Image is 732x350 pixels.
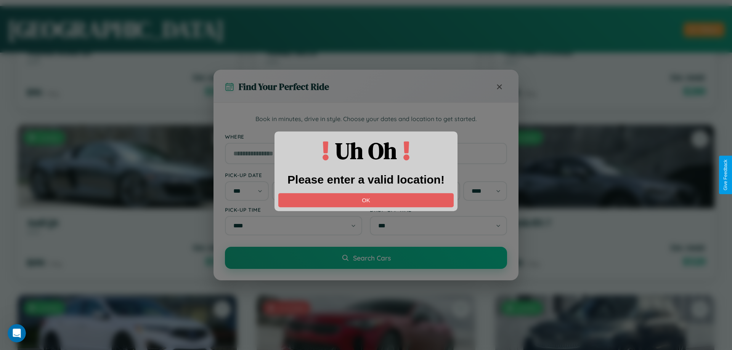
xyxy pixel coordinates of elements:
[225,133,507,140] label: Where
[239,80,329,93] h3: Find Your Perfect Ride
[225,114,507,124] p: Book in minutes, drive in style. Choose your dates and location to get started.
[225,206,362,213] label: Pick-up Time
[370,172,507,178] label: Drop-off Date
[225,172,362,178] label: Pick-up Date
[370,206,507,213] label: Drop-off Time
[353,254,391,262] span: Search Cars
